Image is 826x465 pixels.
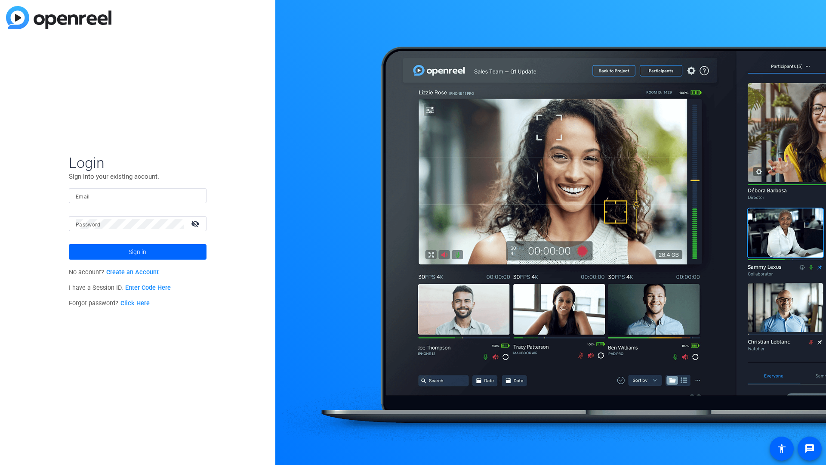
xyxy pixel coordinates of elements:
span: I have a Session ID. [69,284,171,291]
mat-icon: visibility_off [186,217,206,230]
input: Enter Email Address [76,191,200,201]
a: Create an Account [106,269,159,276]
img: blue-gradient.svg [6,6,111,29]
span: Forgot password? [69,300,150,307]
span: Login [69,154,206,172]
mat-label: Email [76,194,90,200]
span: No account? [69,269,159,276]
mat-label: Password [76,222,100,228]
a: Click Here [120,300,150,307]
button: Sign in [69,244,206,260]
p: Sign into your existing account. [69,172,206,181]
mat-icon: message [804,443,815,454]
span: Sign in [129,241,146,263]
a: Enter Code Here [125,284,171,291]
mat-icon: accessibility [777,443,787,454]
